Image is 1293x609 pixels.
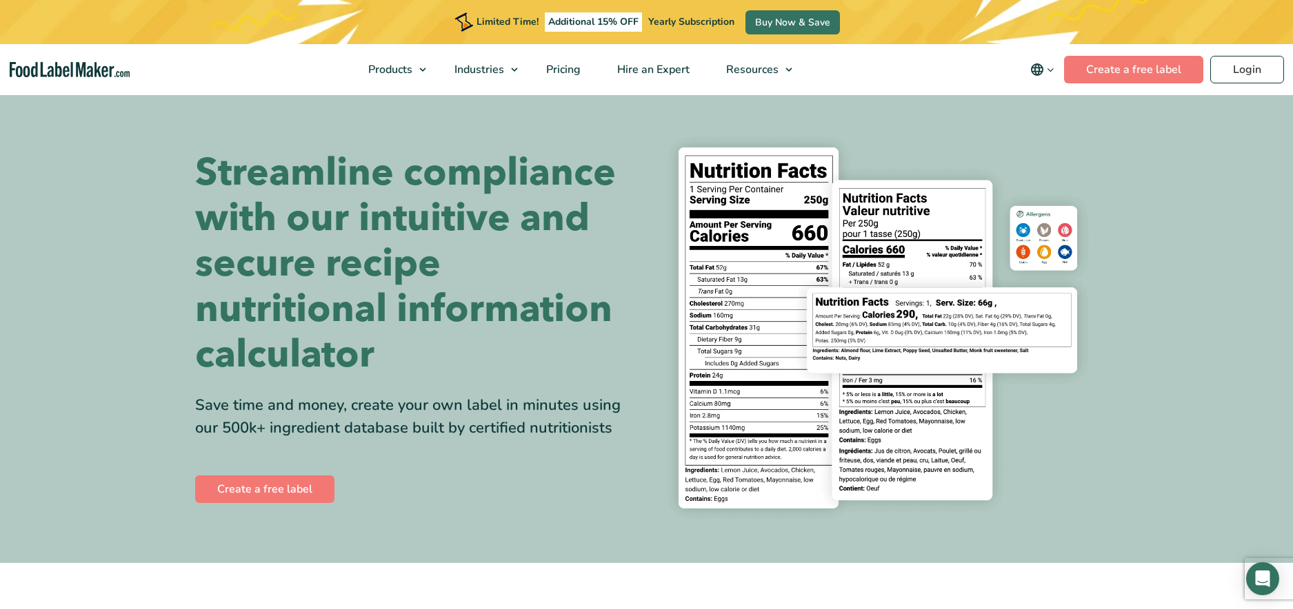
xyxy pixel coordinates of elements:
[195,475,334,503] a: Create a free label
[195,150,637,378] h1: Streamline compliance with our intuitive and secure recipe nutritional information calculator
[1210,56,1284,83] a: Login
[195,394,637,440] div: Save time and money, create your own label in minutes using our 500k+ ingredient database built b...
[1064,56,1203,83] a: Create a free label
[450,62,505,77] span: Industries
[722,62,780,77] span: Resources
[437,44,525,95] a: Industries
[613,62,691,77] span: Hire an Expert
[528,44,596,95] a: Pricing
[648,15,734,28] span: Yearly Subscription
[708,44,799,95] a: Resources
[350,44,433,95] a: Products
[1246,562,1279,595] div: Open Intercom Messenger
[364,62,414,77] span: Products
[477,15,539,28] span: Limited Time!
[545,12,642,32] span: Additional 15% OFF
[542,62,582,77] span: Pricing
[745,10,840,34] a: Buy Now & Save
[599,44,705,95] a: Hire an Expert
